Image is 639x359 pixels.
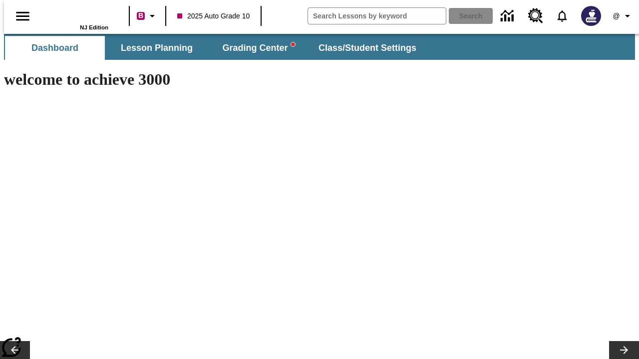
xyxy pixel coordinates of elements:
[495,2,522,30] a: Data Center
[138,9,143,22] span: B
[4,36,425,60] div: SubNavbar
[575,3,607,29] button: Select a new avatar
[107,36,207,60] button: Lesson Planning
[222,42,295,54] span: Grading Center
[613,11,620,21] span: @
[5,36,105,60] button: Dashboard
[121,42,193,54] span: Lesson Planning
[291,42,295,46] svg: writing assistant alert
[43,3,108,30] div: Home
[80,24,108,30] span: NJ Edition
[43,4,108,24] a: Home
[319,42,416,54] span: Class/Student Settings
[522,2,549,29] a: Resource Center, Will open in new tab
[4,34,635,60] div: SubNavbar
[549,3,575,29] a: Notifications
[8,1,37,31] button: Open side menu
[607,7,639,25] button: Profile/Settings
[308,8,446,24] input: search field
[311,36,424,60] button: Class/Student Settings
[133,7,162,25] button: Boost Class color is violet red. Change class color
[177,11,250,21] span: 2025 Auto Grade 10
[31,42,78,54] span: Dashboard
[209,36,309,60] button: Grading Center
[609,341,639,359] button: Lesson carousel, Next
[4,70,435,89] h1: welcome to achieve 3000
[581,6,601,26] img: Avatar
